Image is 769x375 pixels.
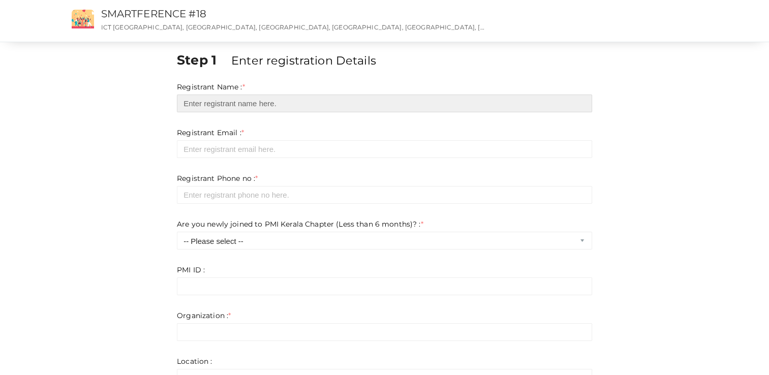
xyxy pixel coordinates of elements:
label: Enter registration Details [231,52,376,69]
p: ICT [GEOGRAPHIC_DATA], [GEOGRAPHIC_DATA], [GEOGRAPHIC_DATA], [GEOGRAPHIC_DATA], [GEOGRAPHIC_DATA]... [101,23,486,32]
label: Registrant Phone no : [177,173,258,183]
label: Organization : [177,310,231,321]
label: Are you newly joined to PMI Kerala Chapter (Less than 6 months)? : [177,219,423,229]
img: event2.png [72,10,94,28]
label: Registrant Name : [177,82,245,92]
label: PMI ID : [177,265,205,275]
label: Registrant Email : [177,128,244,138]
label: Location : [177,356,212,366]
input: Enter registrant email here. [177,140,592,158]
input: Enter registrant phone no here. [177,186,592,204]
input: Enter registrant name here. [177,95,592,112]
label: Step 1 [177,51,229,69]
a: SMARTFERENCE #18 [101,8,206,20]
